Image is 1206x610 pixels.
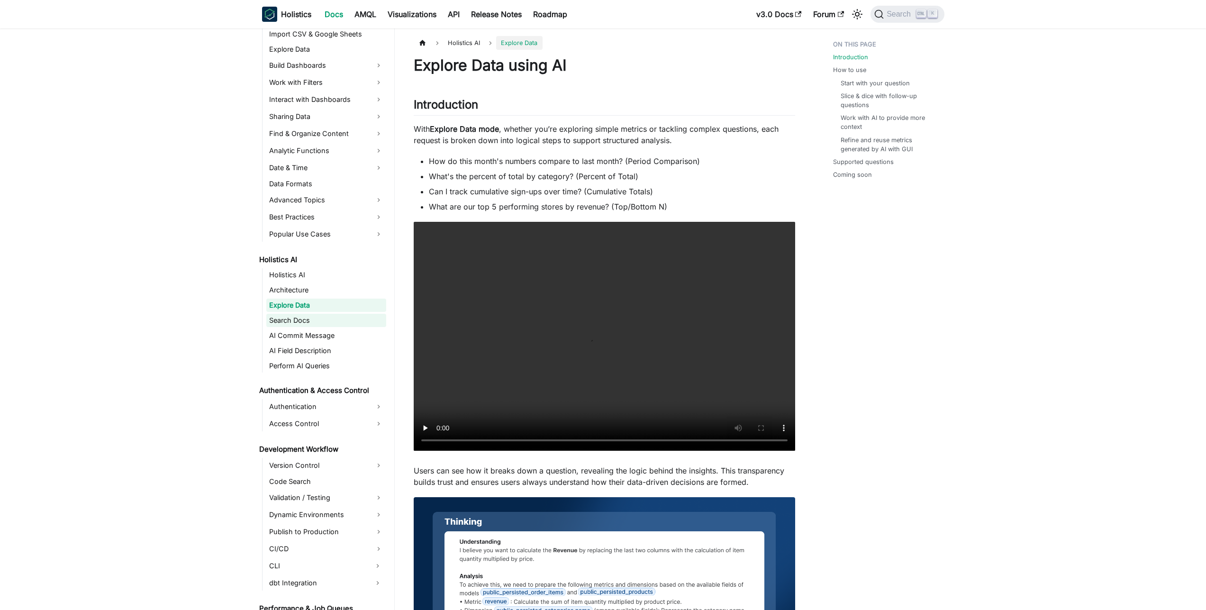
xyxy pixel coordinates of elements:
a: Holistics AI [256,253,386,266]
a: Holistics AI [266,268,386,282]
a: How to use [833,65,866,74]
a: Version Control [266,458,386,473]
a: Visualizations [382,7,442,22]
a: Home page [414,36,432,50]
a: Slice & dice with follow-up questions [841,91,935,109]
a: Authentication & Access Control [256,384,386,397]
a: dbt Integration [266,575,369,591]
span: Explore Data [496,36,542,50]
a: Work with AI to provide more context [841,113,935,131]
span: Search [884,10,916,18]
a: v3.0 Docs [751,7,807,22]
a: Development Workflow [256,443,386,456]
a: AMQL [349,7,382,22]
a: Best Practices [266,209,386,225]
a: Interact with Dashboards [266,92,386,107]
a: Forum [807,7,850,22]
li: How do this month's numbers compare to last month? (Period Comparison) [429,155,795,167]
a: CLI [266,558,369,574]
a: Import CSV & Google Sheets [266,27,386,41]
a: Release Notes [465,7,527,22]
a: Start with your question [841,79,910,88]
a: Search Docs [266,314,386,327]
img: Holistics [262,7,277,22]
strong: Explore Data mode [430,124,499,134]
a: AI Field Description [266,344,386,357]
h1: Explore Data using AI [414,56,795,75]
a: Introduction [833,53,868,62]
a: Architecture [266,283,386,297]
nav: Docs sidebar [253,28,395,610]
a: Perform AI Queries [266,359,386,373]
button: Switch between dark and light mode (currently light mode) [850,7,865,22]
nav: Breadcrumbs [414,36,795,50]
p: With , whether you’re exploring simple metrics or tackling complex questions, each request is bro... [414,123,795,146]
kbd: K [928,9,937,18]
a: Popular Use Cases [266,227,386,242]
a: Analytic Functions [266,143,386,158]
a: Coming soon [833,170,872,179]
a: Supported questions [833,157,894,166]
video: Your browser does not support embedding video, but you can . [414,222,795,451]
a: Sharing Data [266,109,386,124]
a: Dynamic Environments [266,507,386,522]
a: Date & Time [266,160,386,175]
a: AI Commit Message [266,329,386,342]
a: Roadmap [527,7,573,22]
p: Users can see how it breaks down a question, revealing the logic behind the insights. This transp... [414,465,795,488]
a: Advanced Topics [266,192,386,208]
a: CI/CD [266,541,386,556]
a: Validation / Testing [266,490,386,505]
a: Code Search [266,475,386,488]
b: Holistics [281,9,311,20]
a: Publish to Production [266,524,386,539]
a: Explore Data [266,299,386,312]
a: Work with Filters [266,75,386,90]
li: What's the percent of total by category? (Percent of Total) [429,171,795,182]
button: Search (Ctrl+K) [870,6,944,23]
a: Access Control [266,416,386,431]
a: Authentication [266,399,386,414]
a: API [442,7,465,22]
li: Can I track cumulative sign-ups over time? (Cumulative Totals) [429,186,795,197]
button: Expand sidebar category 'CLI' [369,558,386,574]
a: Refine and reuse metrics generated by AI with GUI [841,136,935,154]
span: Holistics AI [443,36,485,50]
h2: Introduction [414,98,795,116]
a: HolisticsHolistics [262,7,311,22]
a: Explore Data [266,43,386,56]
a: Find & Organize Content [266,126,386,141]
a: Docs [319,7,349,22]
a: Data Formats [266,177,386,191]
button: Expand sidebar category 'dbt Integration' [369,575,386,591]
li: What are our top 5 performing stores by revenue? (Top/Bottom N) [429,201,795,212]
a: Build Dashboards [266,58,386,73]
